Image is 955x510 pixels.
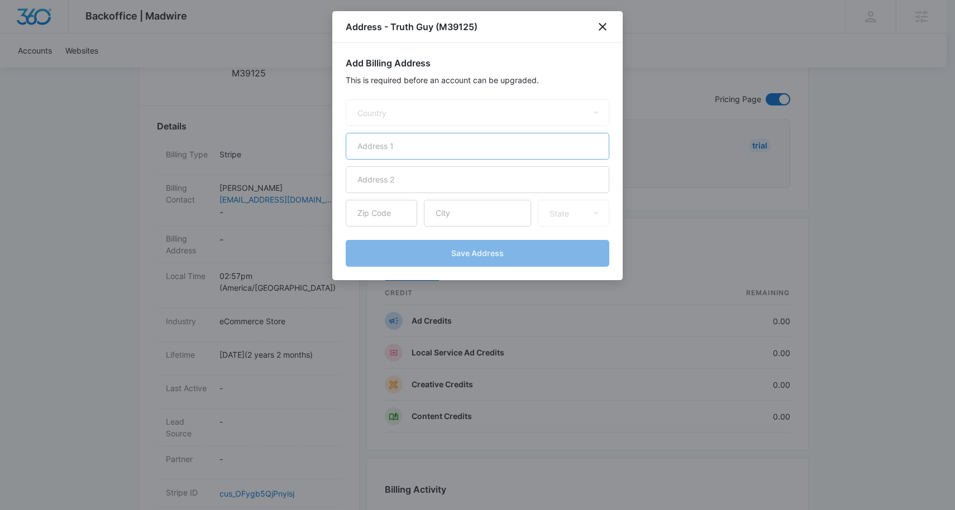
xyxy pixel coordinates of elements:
[346,200,417,227] input: Zip Code
[424,200,531,227] input: City
[596,20,609,33] button: close
[346,133,609,160] input: Address 1
[346,74,609,86] p: This is required before an account can be upgraded.
[346,56,609,70] h2: Add Billing Address
[346,166,609,193] input: Address 2
[346,20,477,33] h1: Address - Truth Guy (M39125)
